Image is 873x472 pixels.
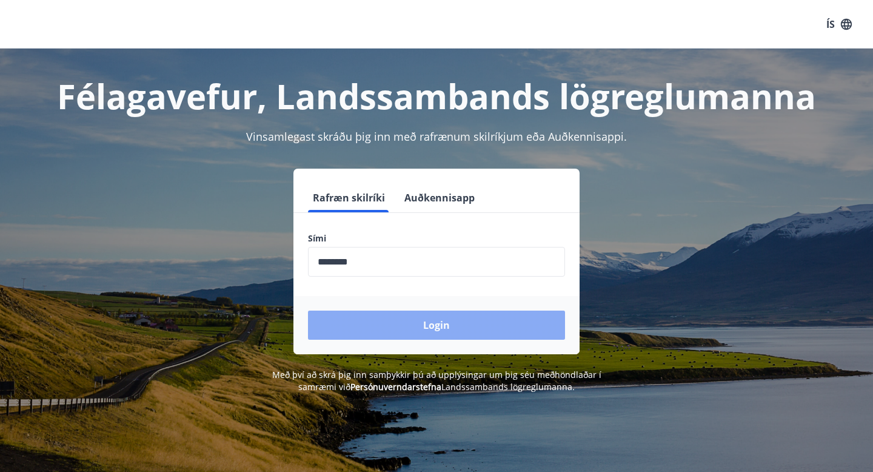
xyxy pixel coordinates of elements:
[246,129,627,144] span: Vinsamlegast skráðu þig inn með rafrænum skilríkjum eða Auðkennisappi.
[350,381,441,393] a: Persónuverndarstefna
[308,183,390,212] button: Rafræn skilríki
[400,183,480,212] button: Auðkennisapp
[15,73,858,119] h1: Félagavefur, Landssambands lögreglumanna
[272,369,601,393] span: Með því að skrá þig inn samþykkir þú að upplýsingar um þig séu meðhöndlaðar í samræmi við Landssa...
[308,311,565,340] button: Login
[308,232,565,244] label: Sími
[820,13,858,35] button: ÍS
